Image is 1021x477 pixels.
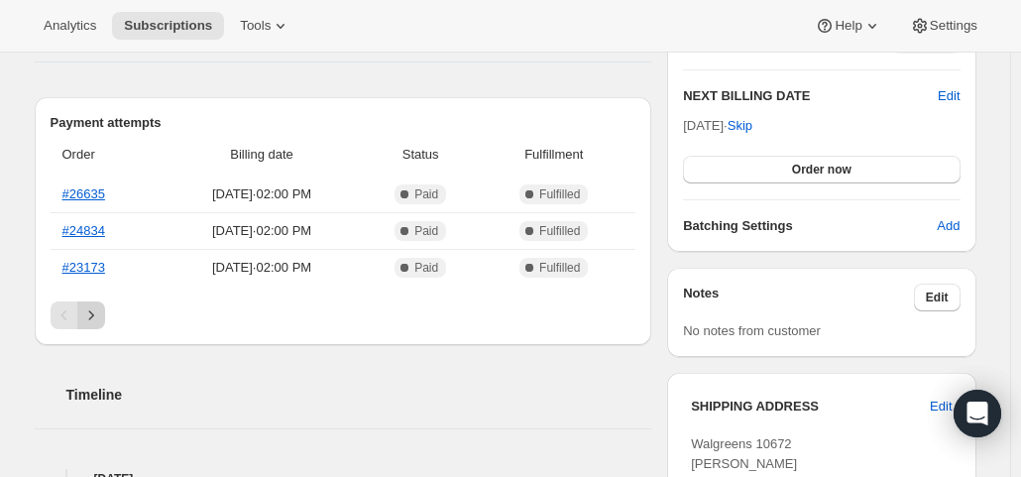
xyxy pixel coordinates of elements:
h3: Notes [683,284,914,311]
button: Tools [228,12,302,40]
button: Subscriptions [112,12,224,40]
span: Add [937,216,960,236]
span: Paid [414,186,438,202]
h2: NEXT BILLING DATE [683,86,938,106]
span: Paid [414,260,438,276]
button: Edit [918,391,964,422]
span: Edit [930,397,952,417]
span: Subscriptions [124,18,212,34]
span: Help [835,18,861,34]
span: Paid [414,223,438,239]
span: Order now [792,162,851,178]
span: [DATE] · 02:00 PM [167,221,357,241]
span: Edit [926,290,949,305]
span: Analytics [44,18,96,34]
span: Billing date [167,145,357,165]
div: Open Intercom Messenger [954,390,1001,437]
button: Settings [898,12,989,40]
span: [DATE] · 02:00 PM [167,258,357,278]
span: Status [369,145,472,165]
h2: Timeline [66,385,652,405]
span: Fulfilled [539,223,580,239]
a: #23173 [62,260,105,275]
a: #24834 [62,223,105,238]
span: Fulfillment [484,145,624,165]
button: Skip [716,110,764,142]
h3: SHIPPING ADDRESS [691,397,930,417]
button: Add [925,210,971,242]
button: Edit [914,284,961,311]
span: No notes from customer [683,323,821,338]
span: Tools [240,18,271,34]
span: Skip [728,116,752,136]
span: [DATE] · 02:00 PM [167,184,357,204]
button: Edit [938,86,960,106]
a: #26635 [62,186,105,201]
span: Settings [930,18,977,34]
button: Analytics [32,12,108,40]
button: Next [77,301,105,329]
nav: Pagination [51,301,636,329]
h2: Payment attempts [51,113,636,133]
h6: Batching Settings [683,216,937,236]
button: Order now [683,156,960,183]
span: Fulfilled [539,186,580,202]
span: Fulfilled [539,260,580,276]
button: Help [803,12,893,40]
th: Order [51,133,162,177]
span: [DATE] · [683,118,752,133]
